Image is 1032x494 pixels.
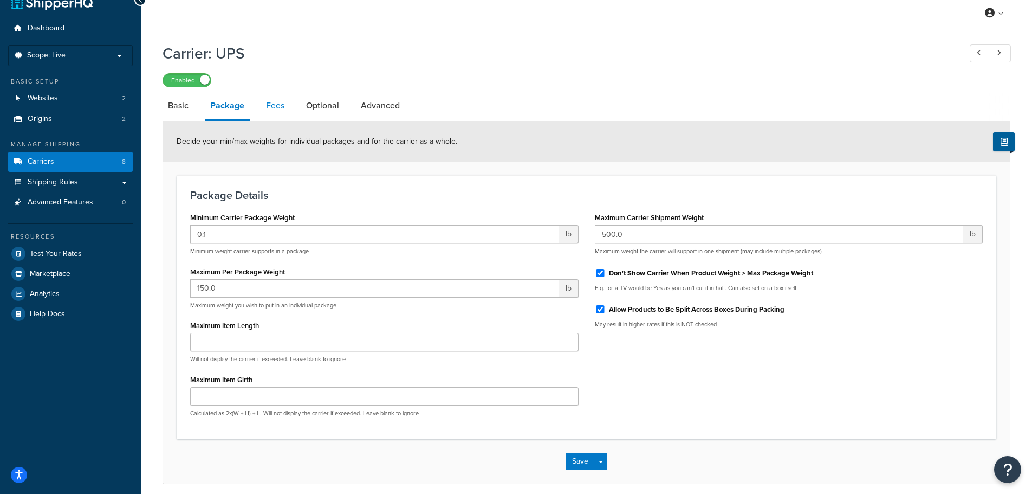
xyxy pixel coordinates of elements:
p: Will not display the carrier if exceeded. Leave blank to ignore [190,355,579,363]
span: Websites [28,94,58,103]
a: Advanced [355,93,405,119]
div: Basic Setup [8,77,133,86]
a: Optional [301,93,345,119]
span: Advanced Features [28,198,93,207]
label: Maximum Per Package Weight [190,268,285,276]
h1: Carrier: UPS [163,43,950,64]
span: Analytics [30,290,60,299]
li: Carriers [8,152,133,172]
label: Allow Products to Be Split Across Boxes During Packing [609,305,784,315]
p: Minimum weight carrier supports in a package [190,247,579,255]
span: Origins [28,114,52,124]
span: Shipping Rules [28,178,78,187]
a: Dashboard [8,18,133,39]
label: Maximum Item Length [190,322,259,330]
p: Calculated as 2x(W + H) + L. Will not display the carrier if exceeded. Leave blank to ignore [190,409,579,418]
span: Help Docs [30,310,65,319]
label: Maximum Item Girth [190,376,252,384]
a: Analytics [8,284,133,304]
div: Resources [8,232,133,241]
span: lb [559,225,579,243]
span: Dashboard [28,24,64,33]
button: Show Help Docs [993,132,1015,151]
span: 8 [122,157,126,166]
span: lb [559,279,579,298]
a: Origins2 [8,109,133,129]
li: Origins [8,109,133,129]
a: Package [205,93,250,121]
a: Test Your Rates [8,244,133,264]
span: 2 [122,94,126,103]
label: Enabled [163,74,211,87]
p: Maximum weight the carrier will support in one shipment (may include multiple packages) [595,247,983,255]
p: May result in higher rates if this is NOT checked [595,320,983,329]
span: Decide your min/max weights for individual packages and for the carrier as a whole. [177,136,457,147]
a: Basic [163,93,194,119]
p: E.g. for a TV would be Yes as you can't cut it in half. Can also set on a box itself [595,284,983,292]
a: Previous Record [970,44,991,62]
h3: Package Details [190,189,983,201]
a: Help Docs [8,304,133,324]
a: Carriers8 [8,152,133,172]
button: Save [566,453,595,470]
span: Carriers [28,157,54,166]
span: 0 [122,198,126,207]
button: Open Resource Center [994,456,1021,483]
li: Advanced Features [8,193,133,213]
label: Minimum Carrier Package Weight [190,214,295,222]
span: 2 [122,114,126,124]
a: Fees [261,93,290,119]
p: Maximum weight you wish to put in an individual package [190,301,579,310]
span: Scope: Live [27,51,66,60]
label: Maximum Carrier Shipment Weight [595,214,704,222]
span: lb [963,225,983,243]
label: Don't Show Carrier When Product Weight > Max Package Weight [609,268,813,278]
span: Marketplace [30,270,70,279]
a: Marketplace [8,264,133,284]
li: Websites [8,88,133,108]
div: Manage Shipping [8,140,133,149]
span: Test Your Rates [30,249,82,259]
a: Websites2 [8,88,133,108]
a: Advanced Features0 [8,193,133,213]
a: Next Record [990,44,1011,62]
a: Shipping Rules [8,172,133,193]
